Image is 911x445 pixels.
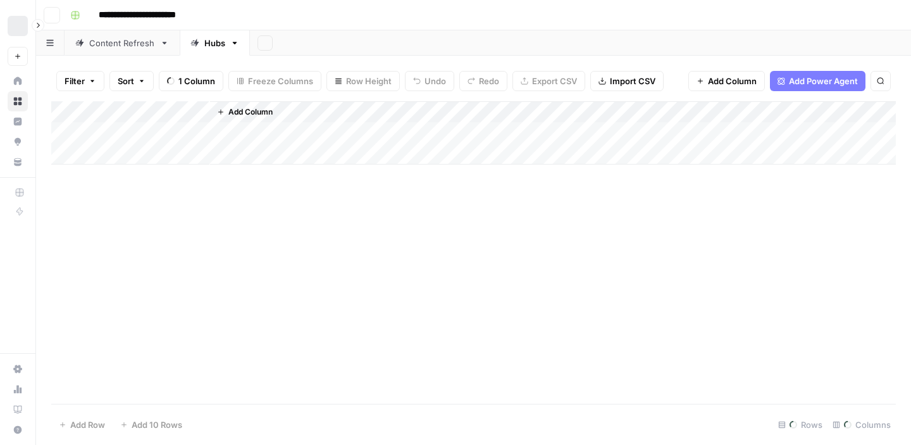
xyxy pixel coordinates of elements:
button: Redo [459,71,507,91]
span: Add Column [708,75,757,87]
span: Sort [118,75,134,87]
a: Learning Hub [8,399,28,420]
button: Add Column [212,104,278,120]
span: Add Row [70,418,105,431]
button: 1 Column [159,71,223,91]
span: Export CSV [532,75,577,87]
button: Add 10 Rows [113,415,190,435]
span: Add Column [228,106,273,118]
button: Add Power Agent [770,71,865,91]
button: Undo [405,71,454,91]
button: Filter [56,71,104,91]
div: Hubs [204,37,225,49]
button: Row Height [326,71,400,91]
button: Add Column [688,71,765,91]
a: Insights [8,111,28,132]
div: Content Refresh [89,37,155,49]
div: Rows [773,415,827,435]
a: Home [8,71,28,91]
button: Import CSV [590,71,664,91]
span: Import CSV [610,75,655,87]
button: Export CSV [512,71,585,91]
a: Hubs [180,30,250,56]
div: Columns [827,415,896,435]
button: Freeze Columns [228,71,321,91]
a: Browse [8,91,28,111]
span: Freeze Columns [248,75,313,87]
span: Row Height [346,75,392,87]
span: Add 10 Rows [132,418,182,431]
button: Add Row [51,415,113,435]
a: Opportunities [8,132,28,152]
a: Your Data [8,152,28,172]
a: Settings [8,359,28,379]
a: Usage [8,379,28,399]
span: Filter [65,75,85,87]
span: Redo [479,75,499,87]
a: Content Refresh [65,30,180,56]
span: Add Power Agent [789,75,858,87]
button: Help + Support [8,420,28,440]
span: Undo [425,75,446,87]
span: 1 Column [178,75,215,87]
button: Sort [109,71,154,91]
